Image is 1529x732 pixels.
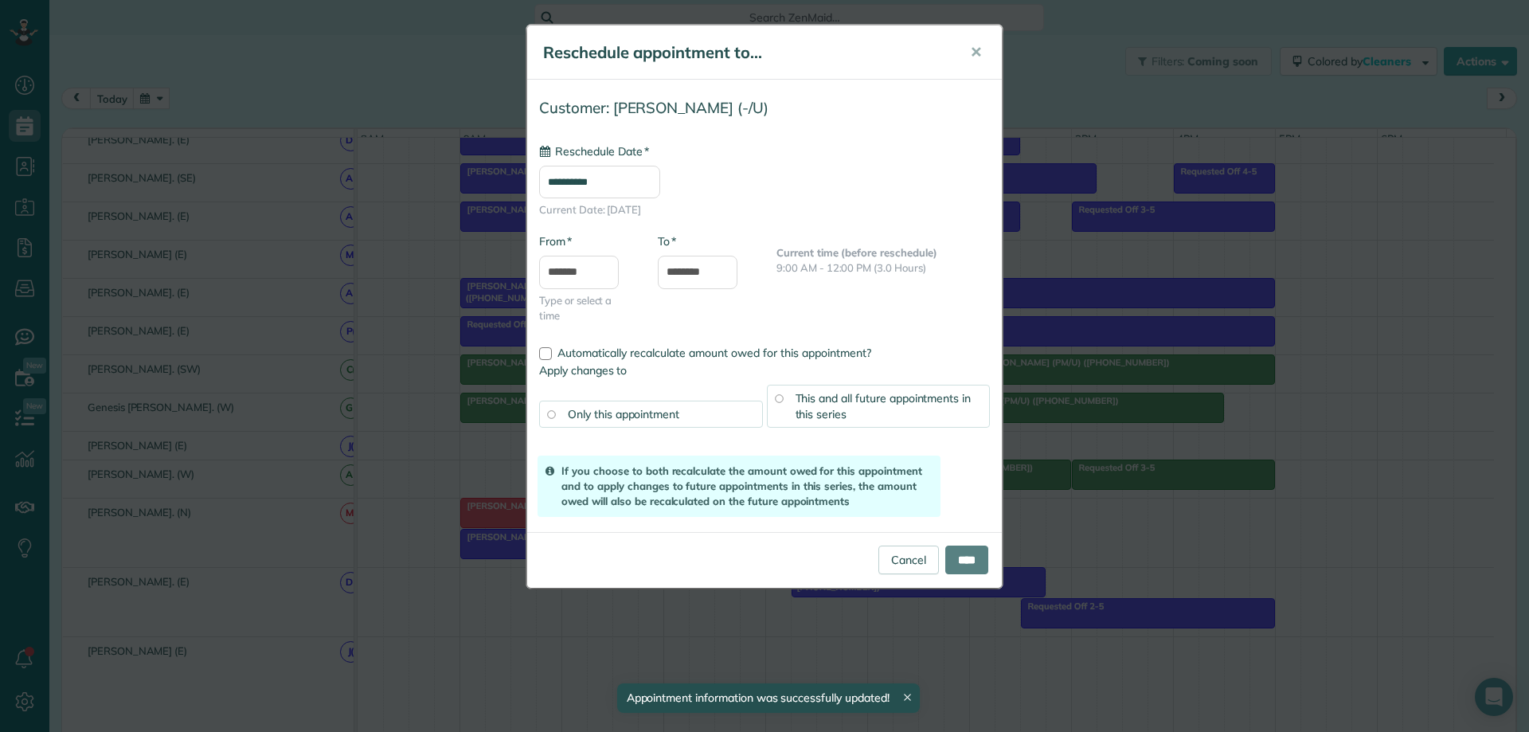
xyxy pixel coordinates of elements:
[539,143,649,159] label: Reschedule Date
[776,260,990,276] p: 9:00 AM - 12:00 PM (3.0 Hours)
[775,394,783,402] input: This and all future appointments in this series
[561,464,921,507] strong: If you choose to both recalculate the amount owed for this appointment and to apply changes to fu...
[543,41,948,64] h5: Reschedule appointment to...
[547,410,555,418] input: Only this appointment
[616,683,919,713] div: Appointment information was successfully updated!
[878,546,939,574] a: Cancel
[557,346,871,360] span: Automatically recalculate amount owed for this appointment?
[568,407,679,421] span: Only this appointment
[796,391,972,421] span: This and all future appointments in this series
[539,293,634,323] span: Type or select a time
[539,202,990,217] span: Current Date: [DATE]
[539,100,990,116] h4: Customer: [PERSON_NAME] (-/U)
[776,246,937,259] b: Current time (before reschedule)
[970,43,982,61] span: ✕
[539,362,990,378] label: Apply changes to
[658,233,676,249] label: To
[539,233,572,249] label: From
